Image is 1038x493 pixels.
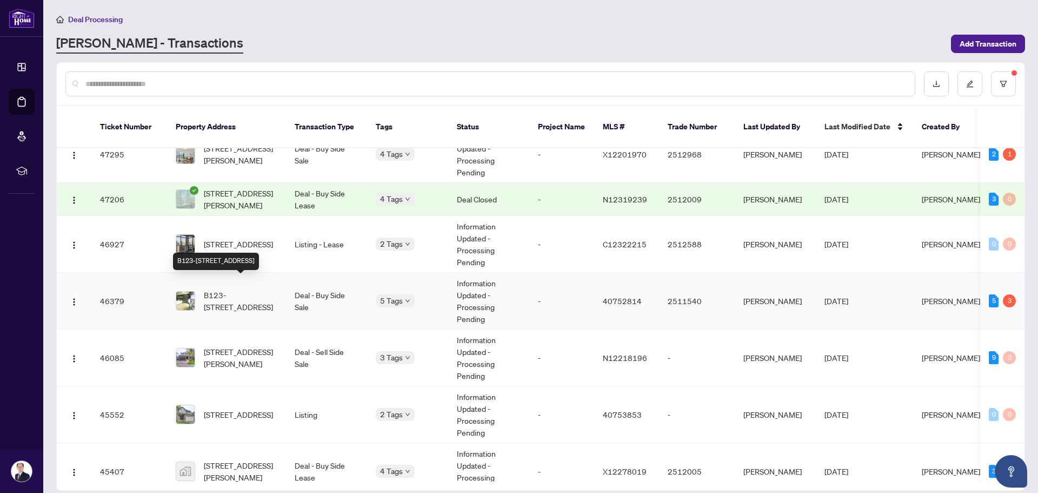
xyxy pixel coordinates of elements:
a: [PERSON_NAME] - Transactions [56,34,243,54]
span: Deal Processing [68,15,123,24]
td: 47206 [91,183,167,216]
span: [PERSON_NAME] [922,466,980,476]
td: 2512968 [659,126,735,183]
td: Information Updated - Processing Pending [448,386,529,443]
img: Logo [70,298,78,306]
span: [DATE] [824,410,848,419]
button: Logo [65,235,83,253]
span: [DATE] [824,466,848,476]
td: 2511540 [659,273,735,330]
span: Last Modified Date [824,121,890,133]
td: 47295 [91,126,167,183]
td: 2512009 [659,183,735,216]
img: thumbnail-img [176,462,195,481]
span: filter [1000,80,1007,88]
span: down [405,241,410,247]
td: 46927 [91,216,167,273]
img: thumbnail-img [176,349,195,367]
span: down [405,298,410,304]
th: Last Updated By [735,106,816,148]
div: 0 [1003,238,1016,251]
span: [PERSON_NAME] [922,296,980,306]
span: edit [966,80,974,88]
span: down [405,355,410,360]
img: thumbnail-img [176,190,195,208]
div: 0 [989,238,999,251]
button: filter [991,71,1016,96]
img: Logo [70,468,78,477]
div: 3 [1003,294,1016,307]
span: [STREET_ADDRESS][PERSON_NAME] [204,187,277,211]
div: 9 [989,351,999,364]
img: Logo [70,411,78,420]
img: thumbnail-img [176,292,195,310]
span: 4 Tags [380,148,403,160]
span: [PERSON_NAME] [922,410,980,419]
div: 0 [1003,408,1016,421]
span: down [405,469,410,474]
div: 2 [989,148,999,161]
td: Deal - Buy Side Sale [286,273,367,330]
td: - [529,183,594,216]
span: 2 Tags [380,408,403,420]
img: Profile Icon [11,461,32,482]
td: Information Updated - Processing Pending [448,126,529,183]
span: home [56,16,64,23]
span: 2 Tags [380,238,403,250]
td: Deal - Buy Side Lease [286,183,367,216]
button: Logo [65,292,83,310]
td: Information Updated - Processing Pending [448,273,529,330]
td: Deal - Buy Side Sale [286,126,367,183]
button: edit [957,71,982,96]
th: Tags [367,106,448,148]
td: 2512588 [659,216,735,273]
td: [PERSON_NAME] [735,273,816,330]
img: Logo [70,241,78,249]
span: [PERSON_NAME] [922,194,980,204]
td: [PERSON_NAME] [735,126,816,183]
td: - [529,126,594,183]
span: 40753853 [603,410,642,419]
td: Listing [286,386,367,443]
th: Property Address [167,106,286,148]
td: 46379 [91,273,167,330]
button: Logo [65,146,83,163]
span: [PERSON_NAME] [922,239,980,249]
span: [PERSON_NAME] [922,353,980,363]
td: - [529,386,594,443]
div: 3 [989,465,999,478]
td: 46085 [91,330,167,386]
span: C12322215 [603,239,647,249]
td: - [659,386,735,443]
div: 3 [989,193,999,206]
span: [STREET_ADDRESS][PERSON_NAME] [204,346,277,370]
span: N12319239 [603,194,647,204]
button: download [924,71,949,96]
td: - [529,273,594,330]
span: X12201970 [603,149,647,159]
td: - [659,330,735,386]
th: Status [448,106,529,148]
td: [PERSON_NAME] [735,386,816,443]
span: Add Transaction [960,35,1016,52]
td: Deal - Sell Side Sale [286,330,367,386]
th: Project Name [529,106,594,148]
button: Open asap [995,455,1027,488]
td: Listing - Lease [286,216,367,273]
span: X12278019 [603,466,647,476]
span: [DATE] [824,149,848,159]
img: Logo [70,151,78,160]
span: 3 Tags [380,351,403,364]
div: 1 [1003,148,1016,161]
span: [STREET_ADDRESS] [204,238,273,250]
span: 40752814 [603,296,642,306]
span: down [405,152,410,157]
th: Ticket Number [91,106,167,148]
span: download [933,80,940,88]
span: [STREET_ADDRESS][PERSON_NAME] [204,142,277,166]
img: Logo [70,354,78,363]
td: Information Updated - Processing Pending [448,330,529,386]
span: check-circle [190,186,198,195]
button: Add Transaction [951,35,1025,53]
span: [DATE] [824,353,848,363]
